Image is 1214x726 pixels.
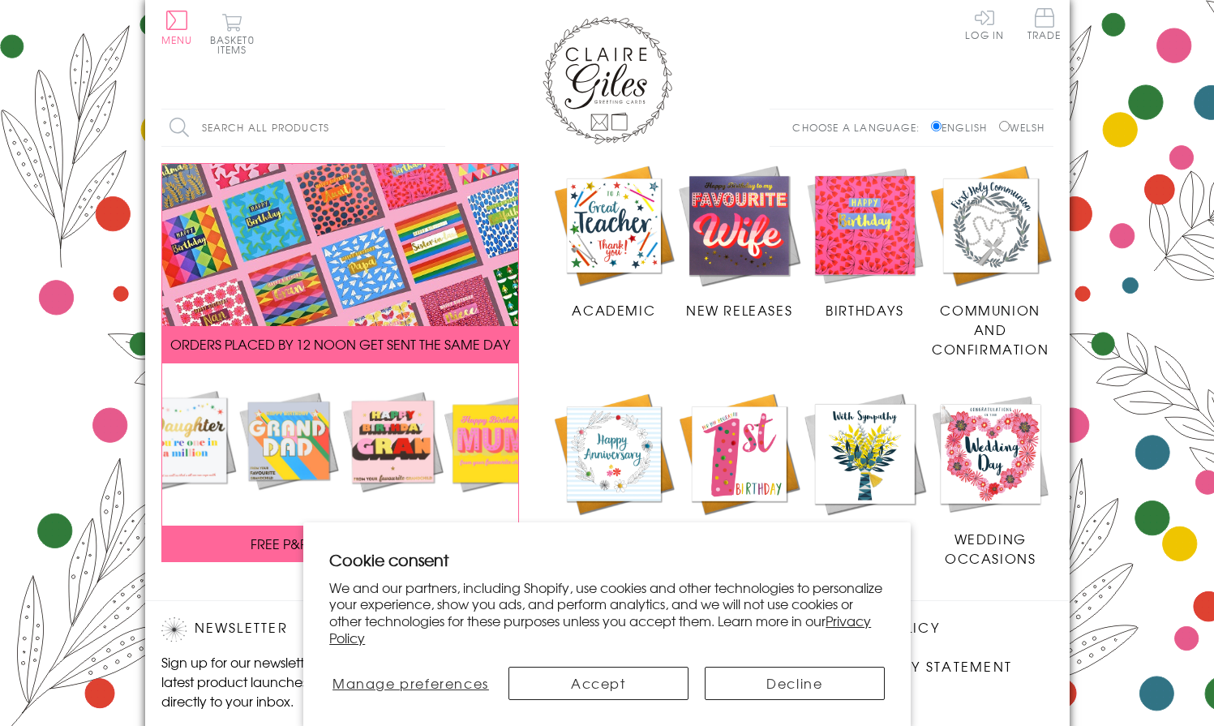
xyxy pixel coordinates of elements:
a: Trade [1027,8,1062,43]
span: New Releases [686,300,792,320]
button: Decline [705,667,885,700]
label: Welsh [999,120,1045,135]
button: Basket0 items [210,13,255,54]
h2: Newsletter [161,617,437,642]
p: We and our partners, including Shopify, use cookies and other technologies to personalize your ex... [329,579,885,647]
button: Menu [161,11,193,45]
a: Sympathy [802,391,928,548]
p: Sign up for our newsletter to receive the latest product launches, news and offers directly to yo... [161,652,437,711]
input: Welsh [999,121,1010,131]
span: 0 items [217,32,255,57]
label: English [931,120,995,135]
a: Anniversary [551,391,677,548]
a: Log In [965,8,1004,40]
span: Wedding Occasions [945,529,1036,568]
button: Manage preferences [329,667,491,700]
input: English [931,121,942,131]
input: Search [429,110,445,146]
a: Wedding Occasions [928,391,1053,568]
input: Search all products [161,110,445,146]
p: Choose a language: [792,120,928,135]
span: Academic [572,300,655,320]
img: Claire Giles Greetings Cards [543,16,672,144]
a: New Releases [676,163,802,320]
span: Birthdays [826,300,903,320]
a: Privacy Policy [329,611,871,647]
span: Menu [161,32,193,47]
span: FREE P&P ON ALL UK ORDERS [251,534,429,553]
span: Communion and Confirmation [932,300,1049,359]
span: Trade [1027,8,1062,40]
a: Academic [551,163,677,320]
a: Birthdays [802,163,928,320]
a: Communion and Confirmation [928,163,1053,359]
a: Accessibility Statement [810,656,1012,678]
span: Manage preferences [332,673,489,693]
span: ORDERS PLACED BY 12 NOON GET SENT THE SAME DAY [170,334,510,354]
button: Accept [508,667,689,700]
a: Age Cards [676,391,802,548]
h2: Cookie consent [329,548,885,571]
